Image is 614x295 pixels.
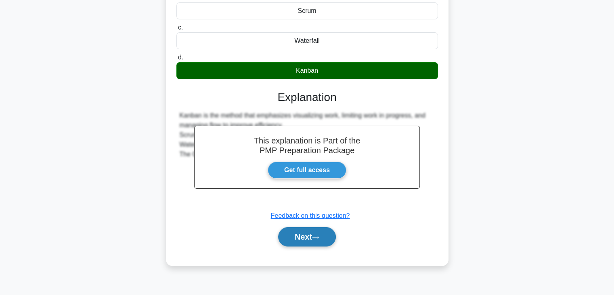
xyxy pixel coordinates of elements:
[178,54,183,61] span: d.
[178,24,183,31] span: c.
[271,212,350,219] a: Feedback on this question?
[176,2,438,19] div: Scrum
[278,227,336,247] button: Next
[176,62,438,79] div: Kanban
[176,32,438,49] div: Waterfall
[181,91,433,104] h3: Explanation
[268,162,346,179] a: Get full access
[180,111,435,159] div: Kanban is the method that emphasizes visualizing work, limiting work in progress, and managing fl...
